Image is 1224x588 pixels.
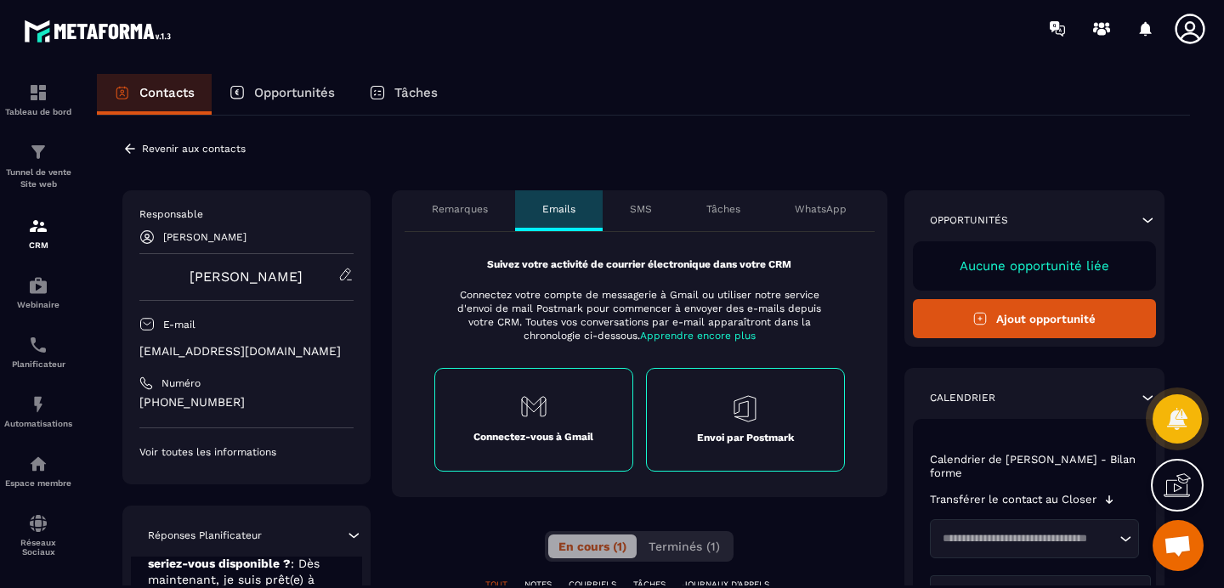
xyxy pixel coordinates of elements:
span: Terminés (1) [649,540,720,553]
p: CRM [4,240,72,250]
img: social-network [28,513,48,534]
p: Aucune opportunité liée [930,258,1140,274]
p: [PERSON_NAME] [163,231,246,243]
p: Webinaire [4,300,72,309]
p: Voir toutes les informations [139,445,354,459]
p: Tunnel de vente Site web [4,167,72,190]
p: Réseaux Sociaux [4,538,72,557]
p: Tâches [706,202,740,216]
p: Connectez-vous à Gmail [473,430,593,444]
p: Automatisations [4,419,72,428]
img: automations [28,454,48,474]
img: logo [24,15,177,47]
p: Revenir aux contacts [142,143,246,155]
p: [EMAIL_ADDRESS][DOMAIN_NAME] [139,343,354,359]
p: Espace membre [4,478,72,488]
button: Terminés (1) [638,534,730,558]
img: formation [28,216,48,236]
a: formationformationCRM [4,203,72,263]
button: En cours (1) [548,534,637,558]
img: formation [28,82,48,103]
a: automationsautomationsEspace membre [4,441,72,500]
a: Contacts [97,74,212,115]
p: E-mail [163,318,195,331]
p: [PHONE_NUMBER] [139,394,354,410]
p: Transférer le contact au Closer [930,493,1096,506]
button: Ajout opportunité [913,299,1157,338]
div: Search for option [930,519,1140,558]
img: automations [28,394,48,415]
p: Réponses Planificateur [148,529,262,542]
span: Apprendre encore plus [640,330,756,342]
span: En cours (1) [558,540,626,553]
a: Opportunités [212,74,352,115]
p: Connectez votre compte de messagerie à Gmail ou utiliser notre service d'envoi de mail Postmark p... [446,288,832,342]
p: Remarques [432,202,488,216]
a: formationformationTunnel de vente Site web [4,129,72,203]
p: Calendrier [930,391,995,404]
p: Planificateur [4,359,72,369]
a: automationsautomationsAutomatisations [4,382,72,441]
p: SMS [630,202,652,216]
p: Numéro [161,376,201,390]
p: WhatsApp [795,202,847,216]
p: Responsable [139,207,354,221]
a: [PERSON_NAME] [190,269,303,285]
p: Opportunités [254,85,335,100]
p: Tableau de bord [4,107,72,116]
img: scheduler [28,335,48,355]
div: Ouvrir le chat [1153,520,1204,571]
img: automations [28,275,48,296]
p: Contacts [139,85,195,100]
p: Envoi par Postmark [697,431,794,444]
p: Tâches [394,85,438,100]
p: Suivez votre activité de courrier électronique dans votre CRM [434,257,845,271]
input: Search for option [937,530,1116,547]
a: social-networksocial-networkRéseaux Sociaux [4,500,72,569]
a: Tâches [352,74,455,115]
a: formationformationTableau de bord [4,70,72,129]
p: Emails [542,202,575,216]
a: automationsautomationsWebinaire [4,263,72,322]
a: schedulerschedulerPlanificateur [4,322,72,382]
img: formation [28,142,48,162]
p: Calendrier de [PERSON_NAME] - Bilan forme [930,453,1140,480]
p: Opportunités [930,213,1008,227]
